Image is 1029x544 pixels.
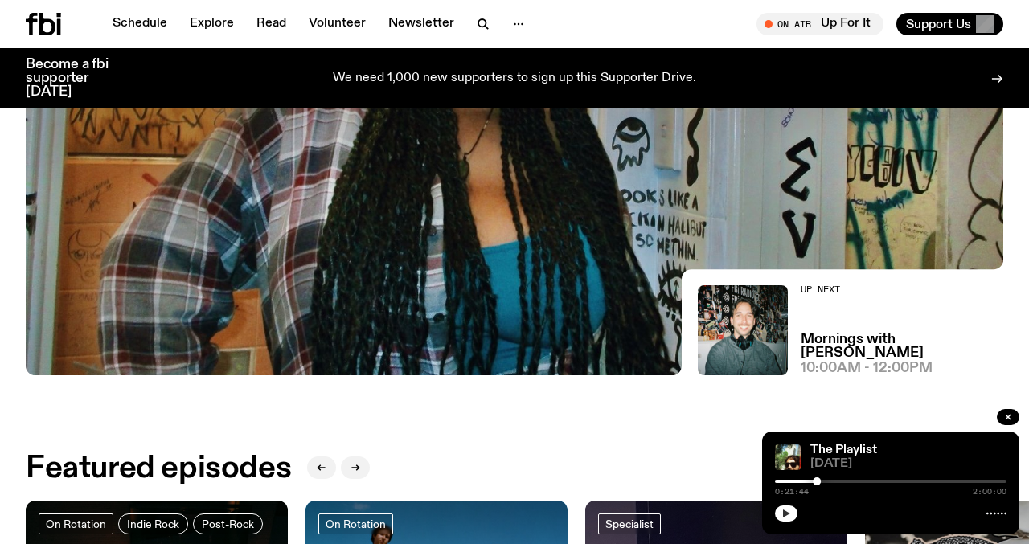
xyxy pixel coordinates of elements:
[775,488,809,496] span: 0:21:44
[379,13,464,35] a: Newsletter
[103,13,177,35] a: Schedule
[202,517,254,530] span: Post-Rock
[46,517,106,530] span: On Rotation
[333,72,696,86] p: We need 1,000 new supporters to sign up this Supporter Drive.
[756,13,883,35] button: On AirUp For It
[801,333,1003,360] a: Mornings with [PERSON_NAME]
[127,517,179,530] span: Indie Rock
[39,513,113,534] a: On Rotation
[810,444,877,456] a: The Playlist
[247,13,296,35] a: Read
[896,13,1003,35] button: Support Us
[299,13,375,35] a: Volunteer
[326,517,386,530] span: On Rotation
[698,285,788,375] img: Radio presenter Ben Hansen sits in front of a wall of photos and an fbi radio sign. Film photo. B...
[193,513,263,534] a: Post-Rock
[810,458,1006,470] span: [DATE]
[973,488,1006,496] span: 2:00:00
[180,13,244,35] a: Explore
[26,58,129,99] h3: Become a fbi supporter [DATE]
[801,362,933,375] span: 10:00am - 12:00pm
[906,17,971,31] span: Support Us
[26,454,291,483] h2: Featured episodes
[118,513,188,534] a: Indie Rock
[318,513,393,534] a: On Rotation
[605,517,654,530] span: Specialist
[801,285,1003,294] h2: Up Next
[598,513,661,534] a: Specialist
